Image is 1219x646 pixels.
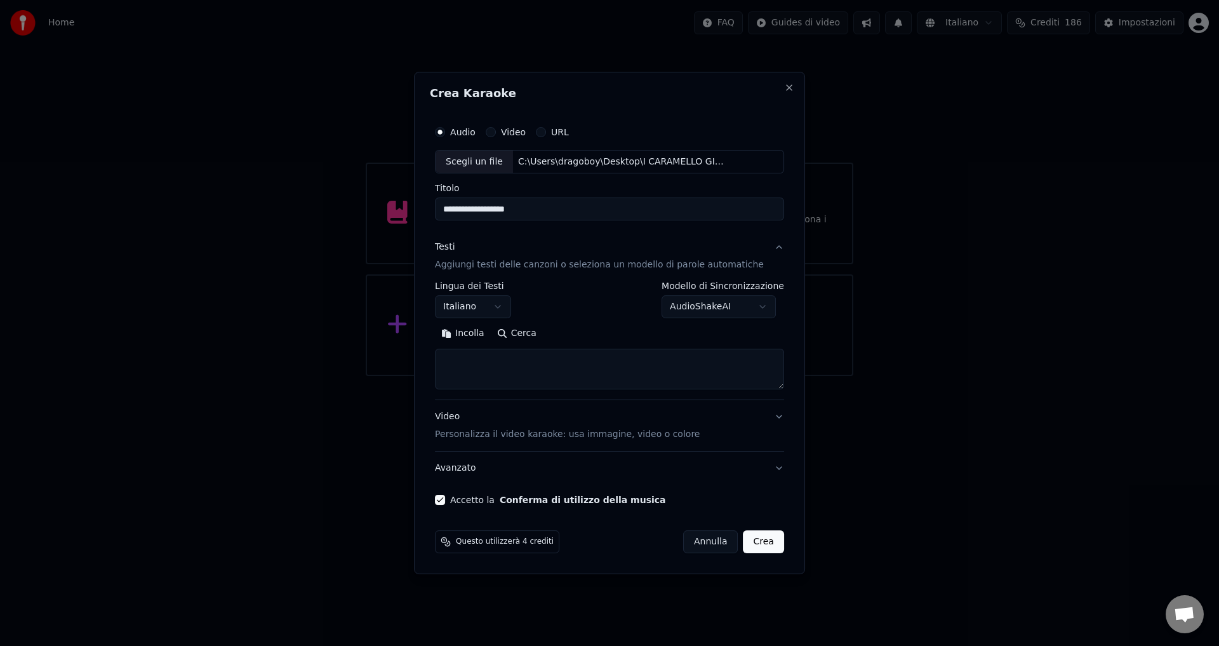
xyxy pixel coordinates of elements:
[435,401,784,452] button: VideoPersonalizza il video karaoke: usa immagine, video o colore
[662,282,784,291] label: Modello di Sincronizzazione
[435,259,764,272] p: Aggiungi testi delle canzoni o seleziona un modello di parole automatiche
[501,128,526,137] label: Video
[551,128,569,137] label: URL
[513,156,729,168] div: C:\Users\dragoboy\Desktop\I CARAMELLO GIRI DI LISCIO\REPERTORIO [PERSON_NAME]\1-GIRO\1-FOX CANTA ...
[450,128,476,137] label: Audio
[435,241,455,254] div: Testi
[435,231,784,282] button: TestiAggiungi testi delle canzoni o seleziona un modello di parole automatiche
[435,184,784,193] label: Titolo
[435,282,511,291] label: Lingua dei Testi
[436,151,513,173] div: Scegli un file
[435,411,700,441] div: Video
[435,428,700,441] p: Personalizza il video karaoke: usa immagine, video o colore
[435,282,784,400] div: TestiAggiungi testi delle canzoni o seleziona un modello di parole automatiche
[683,530,738,553] button: Annulla
[450,495,665,504] label: Accetto la
[491,324,543,344] button: Cerca
[430,88,789,99] h2: Crea Karaoke
[435,324,491,344] button: Incolla
[456,537,554,547] span: Questo utilizzerà 4 crediti
[435,452,784,485] button: Avanzato
[743,530,784,553] button: Crea
[500,495,666,504] button: Accetto la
